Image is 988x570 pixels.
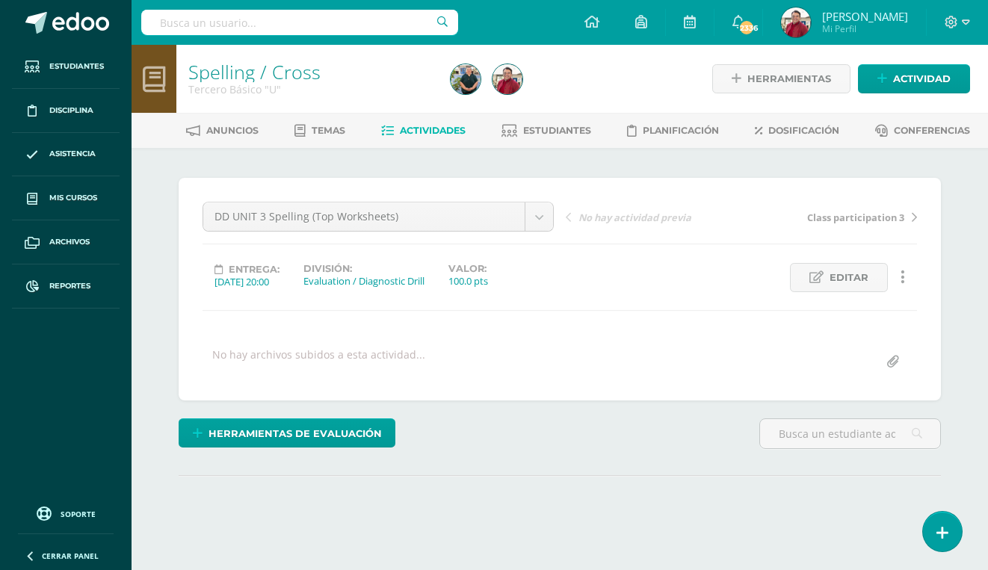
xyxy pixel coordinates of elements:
[49,280,90,292] span: Reportes
[768,125,839,136] span: Dosificación
[755,119,839,143] a: Dosificación
[294,119,345,143] a: Temas
[12,220,120,264] a: Archivos
[12,89,120,133] a: Disciplina
[381,119,466,143] a: Actividades
[875,119,970,143] a: Conferencias
[760,419,940,448] input: Busca un estudiante aquí...
[49,192,97,204] span: Mis cursos
[894,125,970,136] span: Conferencias
[206,125,259,136] span: Anuncios
[12,133,120,177] a: Asistencia
[781,7,811,37] img: b0319bba9a756ed947e7626d23660255.png
[830,264,868,291] span: Editar
[451,64,481,94] img: 4447a754f8b82caf5a355abd86508926.png
[214,275,280,288] div: [DATE] 20:00
[179,418,395,447] a: Herramientas de evaluación
[747,65,831,93] span: Herramientas
[822,9,908,24] span: [PERSON_NAME]
[400,125,466,136] span: Actividades
[501,119,591,143] a: Estudiantes
[49,236,90,248] span: Archivos
[12,176,120,220] a: Mis cursos
[822,22,908,35] span: Mi Perfil
[578,211,691,224] span: No hay actividad previa
[643,125,719,136] span: Planificación
[18,503,114,523] a: Soporte
[229,264,280,275] span: Entrega:
[807,211,904,224] span: Class participation 3
[303,263,424,274] label: División:
[12,45,120,89] a: Estudiantes
[61,509,96,519] span: Soporte
[188,59,321,84] a: Spelling / Cross
[523,125,591,136] span: Estudiantes
[186,119,259,143] a: Anuncios
[448,263,488,274] label: Valor:
[214,202,513,231] span: DD UNIT 3 Spelling (Top Worksheets)
[42,551,99,561] span: Cerrar panel
[203,202,553,231] a: DD UNIT 3 Spelling (Top Worksheets)
[303,274,424,288] div: Evaluation / Diagnostic Drill
[448,274,488,288] div: 100.0 pts
[188,82,433,96] div: Tercero Básico 'U'
[141,10,458,35] input: Busca un usuario...
[627,119,719,143] a: Planificación
[49,105,93,117] span: Disciplina
[188,61,433,82] h1: Spelling / Cross
[712,64,850,93] a: Herramientas
[741,209,917,224] a: Class participation 3
[49,148,96,160] span: Asistencia
[893,65,951,93] span: Actividad
[493,64,522,94] img: b0319bba9a756ed947e7626d23660255.png
[858,64,970,93] a: Actividad
[738,19,755,36] span: 2336
[209,420,382,447] span: Herramientas de evaluación
[49,61,104,72] span: Estudiantes
[312,125,345,136] span: Temas
[212,347,425,377] div: No hay archivos subidos a esta actividad...
[12,264,120,309] a: Reportes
